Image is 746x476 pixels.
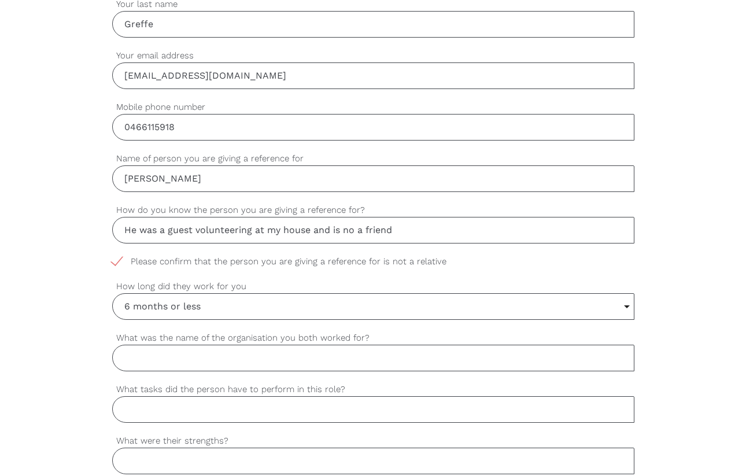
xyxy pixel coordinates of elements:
[112,49,634,62] label: Your email address
[112,101,634,114] label: Mobile phone number
[112,383,634,396] label: What tasks did the person have to perform in this role?
[112,331,634,345] label: What was the name of the organisation you both worked for?
[112,255,468,268] span: Please confirm that the person you are giving a reference for is not a relative
[112,204,634,217] label: How do you know the person you are giving a reference for?
[112,152,634,165] label: Name of person you are giving a reference for
[112,280,634,293] label: How long did they work for you
[112,434,634,448] label: What were their strengths?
